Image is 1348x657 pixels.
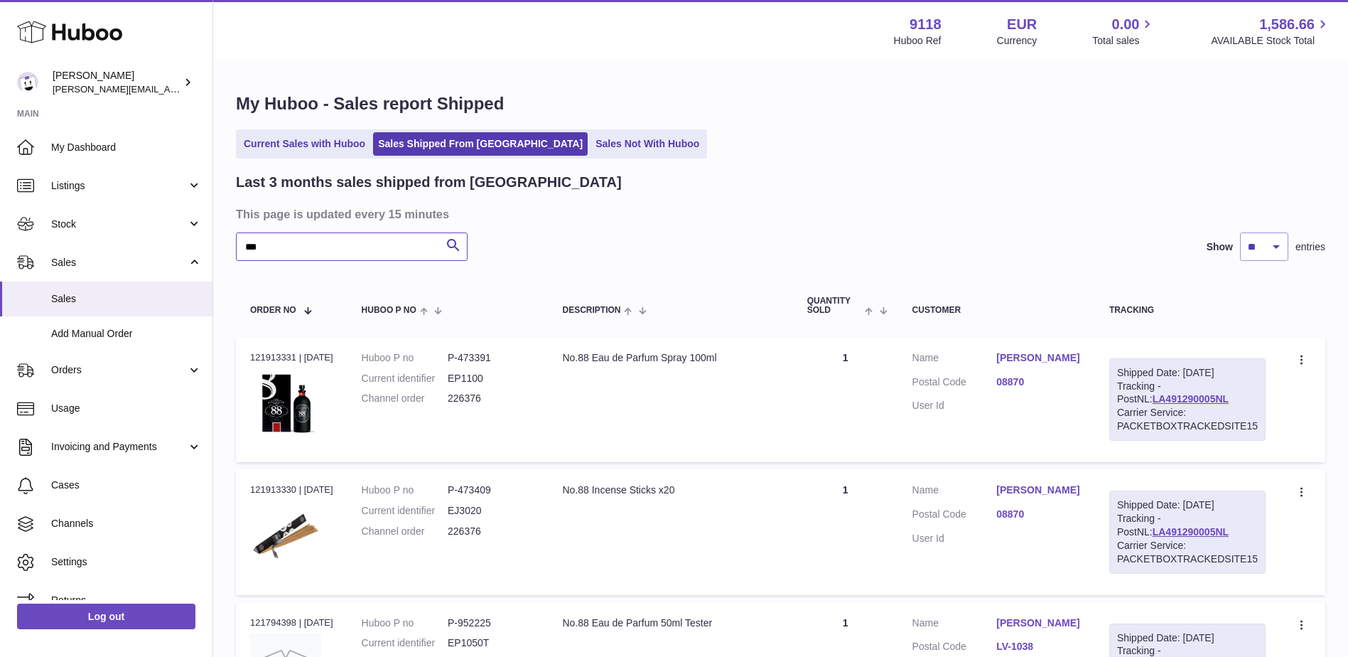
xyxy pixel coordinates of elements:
[1207,240,1233,254] label: Show
[1153,393,1229,405] a: LA491290005NL
[1092,15,1155,48] a: 0.00 Total sales
[1117,406,1258,433] div: Carrier Service: PACKETBOXTRACKEDSITE15
[793,337,898,462] td: 1
[250,306,296,315] span: Order No
[996,508,1081,521] a: 08870
[362,392,448,405] dt: Channel order
[448,504,534,518] dd: EJ3020
[51,517,202,530] span: Channels
[373,132,588,156] a: Sales Shipped From [GEOGRAPHIC_DATA]
[1259,15,1315,34] span: 1,586.66
[448,616,534,630] dd: P-952225
[562,306,620,315] span: Description
[562,616,778,630] div: No.88 Eau de Parfum 50ml Tester
[448,392,534,405] dd: 226376
[51,402,202,415] span: Usage
[51,141,202,154] span: My Dashboard
[562,484,778,497] div: No.88 Incense Sticks x20
[894,34,942,48] div: Huboo Ref
[250,368,321,439] img: EP1100-No.88-100ml-EdP-no-edp-sticker.jpg
[250,616,333,629] div: 121794398 | [DATE]
[17,72,38,93] img: freddie.sawkins@czechandspeake.com
[1109,306,1266,315] div: Tracking
[362,484,448,497] dt: Huboo P no
[591,132,704,156] a: Sales Not With Huboo
[912,532,997,545] dt: User Id
[51,179,187,193] span: Listings
[17,604,195,629] a: Log out
[51,594,202,607] span: Returns
[51,363,187,377] span: Orders
[250,484,333,496] div: 121913330 | [DATE]
[793,469,898,594] td: 1
[362,306,416,315] span: Huboo P no
[1117,498,1258,512] div: Shipped Date: [DATE]
[362,504,448,518] dt: Current identifier
[912,375,997,392] dt: Postal Code
[236,92,1325,115] h1: My Huboo - Sales report Shipped
[51,292,202,306] span: Sales
[912,399,997,412] dt: User Id
[996,616,1081,630] a: [PERSON_NAME]
[236,173,622,192] h2: Last 3 months sales shipped from [GEOGRAPHIC_DATA]
[51,256,187,269] span: Sales
[912,640,997,657] dt: Postal Code
[562,351,778,365] div: No.88 Eau de Parfum Spray 100ml
[1117,366,1258,380] div: Shipped Date: [DATE]
[1112,15,1140,34] span: 0.00
[448,525,534,538] dd: 226376
[362,525,448,538] dt: Channel order
[51,555,202,569] span: Settings
[362,616,448,630] dt: Huboo P no
[53,83,361,95] span: [PERSON_NAME][EMAIL_ADDRESS][PERSON_NAME][DOMAIN_NAME]
[996,375,1081,389] a: 08870
[362,372,448,385] dt: Current identifier
[912,306,1081,315] div: Customer
[448,484,534,497] dd: P-473409
[997,34,1037,48] div: Currency
[448,636,534,650] dd: EP1050T
[51,440,187,454] span: Invoicing and Payments
[912,351,997,368] dt: Name
[1211,15,1331,48] a: 1,586.66 AVAILABLE Stock Total
[1117,631,1258,645] div: Shipped Date: [DATE]
[250,351,333,364] div: 121913331 | [DATE]
[807,297,862,315] span: Quantity Sold
[1295,240,1325,254] span: entries
[1153,526,1229,538] a: LA491290005NL
[996,484,1081,497] a: [PERSON_NAME]
[1117,539,1258,566] div: Carrier Service: PACKETBOXTRACKEDSITE15
[912,616,997,634] dt: Name
[51,218,187,231] span: Stock
[51,327,202,341] span: Add Manual Order
[362,636,448,650] dt: Current identifier
[239,132,370,156] a: Current Sales with Huboo
[53,69,180,96] div: [PERSON_NAME]
[448,372,534,385] dd: EP1100
[362,351,448,365] dt: Huboo P no
[1109,358,1266,441] div: Tracking - PostNL:
[912,508,997,525] dt: Postal Code
[1211,34,1331,48] span: AVAILABLE Stock Total
[996,640,1081,653] a: LV-1038
[910,15,942,34] strong: 9118
[912,484,997,501] dt: Name
[448,351,534,365] dd: P-473391
[996,351,1081,365] a: [PERSON_NAME]
[51,479,202,492] span: Cases
[1109,491,1266,573] div: Tracking - PostNL:
[1092,34,1155,48] span: Total sales
[250,501,321,572] img: Small-No.88-incense-cut-out-new-ribbon.jpg
[236,206,1322,222] h3: This page is updated every 15 minutes
[1007,15,1037,34] strong: EUR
